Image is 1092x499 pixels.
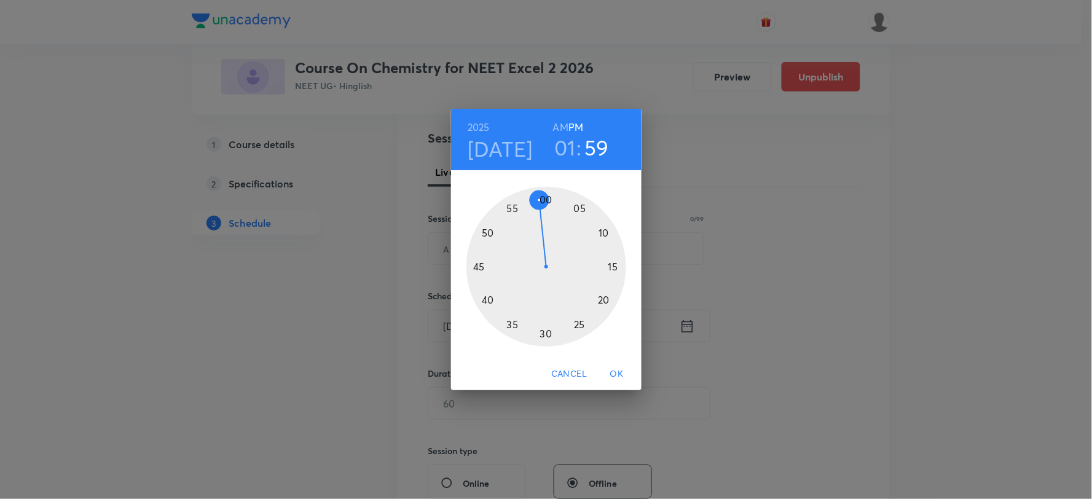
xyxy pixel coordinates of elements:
button: [DATE] [468,136,533,162]
button: AM [553,119,568,136]
button: 01 [554,135,576,160]
span: Cancel [551,366,587,382]
button: OK [597,363,637,385]
button: 2025 [468,119,490,136]
button: Cancel [546,363,592,385]
span: OK [602,366,632,382]
button: PM [568,119,583,136]
h3: : [577,135,582,160]
button: 59 [584,135,609,160]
